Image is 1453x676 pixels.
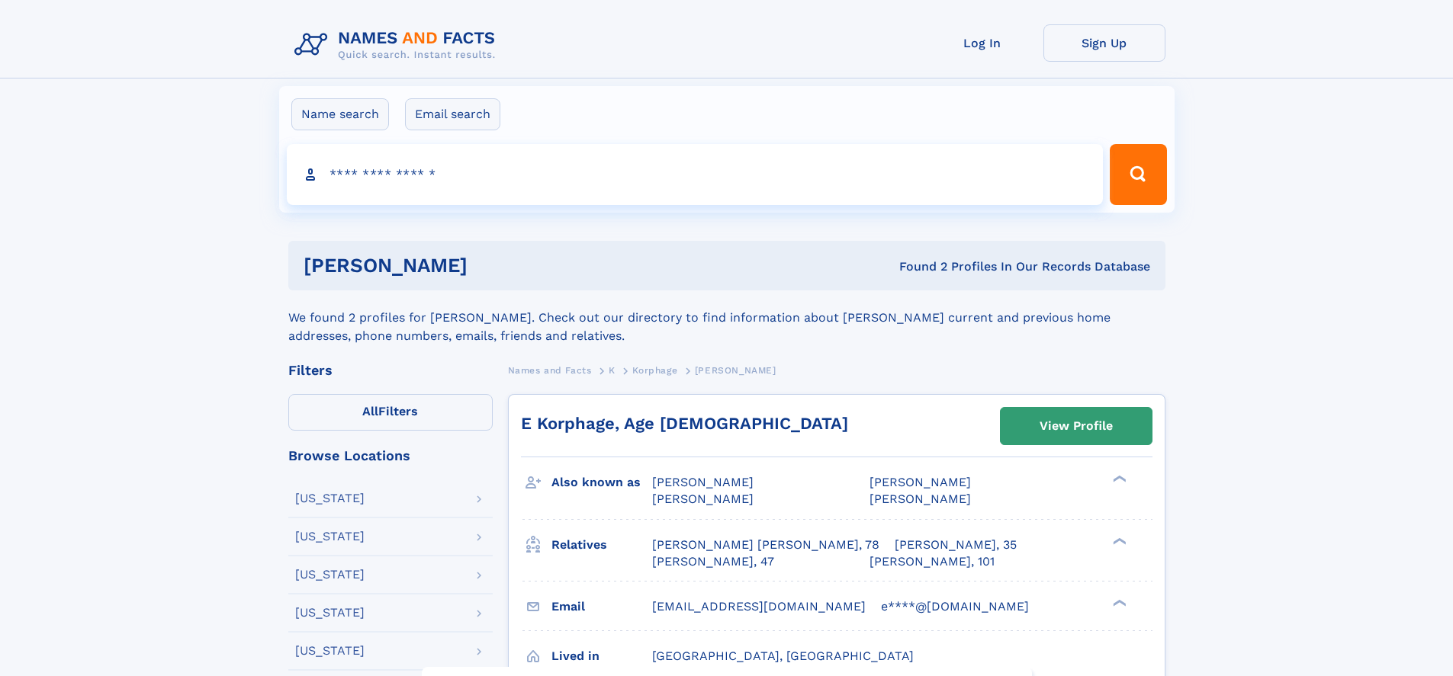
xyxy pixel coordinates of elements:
[870,553,995,570] a: [PERSON_NAME], 101
[291,98,389,130] label: Name search
[288,394,493,431] label: Filters
[551,594,652,620] h3: Email
[683,258,1150,275] div: Found 2 Profiles In Our Records Database
[521,414,848,433] a: E Korphage, Age [DEMOGRAPHIC_DATA]
[295,607,365,619] div: [US_STATE]
[1001,408,1152,444] a: View Profile
[632,365,677,376] span: Korphage
[405,98,500,130] label: Email search
[652,649,914,663] span: [GEOGRAPHIC_DATA], [GEOGRAPHIC_DATA]
[895,537,1017,553] a: [PERSON_NAME], 35
[551,469,652,495] h3: Also known as
[295,645,365,657] div: [US_STATE]
[921,24,1043,62] a: Log In
[609,365,616,376] span: K
[508,360,592,380] a: Names and Facts
[652,492,754,506] span: [PERSON_NAME]
[652,475,754,489] span: [PERSON_NAME]
[1043,24,1165,62] a: Sign Up
[1109,474,1127,484] div: ❯
[551,532,652,558] h3: Relatives
[288,290,1165,345] div: We found 2 profiles for [PERSON_NAME]. Check out our directory to find information about [PERSON_...
[870,475,971,489] span: [PERSON_NAME]
[1109,536,1127,546] div: ❯
[652,553,774,570] a: [PERSON_NAME], 47
[295,530,365,543] div: [US_STATE]
[1110,144,1166,205] button: Search Button
[551,643,652,669] h3: Lived in
[288,24,508,66] img: Logo Names and Facts
[295,492,365,505] div: [US_STATE]
[695,365,776,376] span: [PERSON_NAME]
[362,404,378,418] span: All
[632,360,677,380] a: Korphage
[288,449,493,463] div: Browse Locations
[1040,408,1113,444] div: View Profile
[652,599,866,614] span: [EMAIL_ADDRESS][DOMAIN_NAME]
[609,360,616,380] a: K
[870,492,971,506] span: [PERSON_NAME]
[295,569,365,581] div: [US_STATE]
[652,537,879,553] a: [PERSON_NAME] [PERSON_NAME], 78
[304,256,683,275] h1: [PERSON_NAME]
[1109,598,1127,607] div: ❯
[287,144,1104,205] input: search input
[288,364,493,377] div: Filters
